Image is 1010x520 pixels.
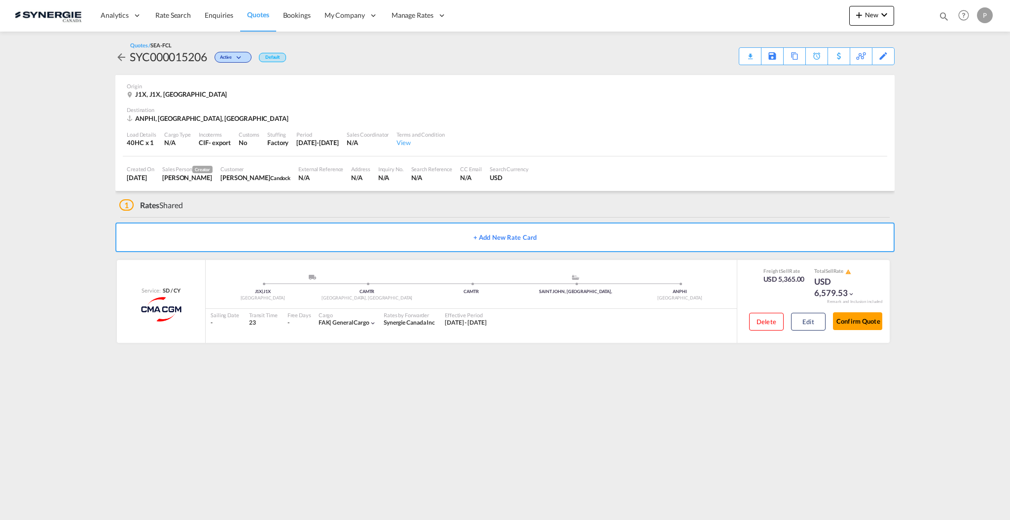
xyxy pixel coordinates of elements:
div: Origin [127,82,883,90]
div: Sales Coordinator [347,131,389,138]
div: Address [351,165,370,173]
div: [GEOGRAPHIC_DATA], [GEOGRAPHIC_DATA] [315,295,419,301]
button: Delete [749,313,784,331]
span: My Company [325,10,365,20]
div: JASMINE GOUDREAU [220,173,290,182]
div: CAMTR [315,289,419,295]
span: FAK [319,319,333,326]
md-icon: icon-magnify [938,11,949,22]
div: USD 5,365.00 [763,274,805,284]
div: CC Email [460,165,482,173]
span: Candock [270,175,290,181]
div: Effective Period [445,311,487,319]
div: Period [296,131,339,138]
div: Synergie Canada Inc [384,319,435,327]
div: N/A [164,138,191,147]
div: SAINT JOHN, [GEOGRAPHIC_DATA], [523,289,627,295]
md-icon: icon-plus 400-fg [853,9,865,21]
span: Sell [826,268,833,274]
div: N/A [460,173,482,182]
div: N/A [298,173,343,182]
div: Factory Stuffing [267,138,289,147]
div: Freight Rate [763,267,805,274]
span: [DATE] - [DATE] [445,319,487,326]
div: CAMTR [419,289,523,295]
div: Quotes /SEA-FCL [130,41,172,49]
div: - export [209,138,231,147]
div: View [397,138,444,147]
md-icon: assets/icons/custom/ship-fill.svg [570,275,581,280]
span: Bookings [283,11,311,19]
div: [GEOGRAPHIC_DATA] [628,295,732,301]
span: Sell [781,268,789,274]
div: Incoterms [199,131,231,138]
div: 23 [249,319,278,327]
div: 2 Oct 2025 [127,173,154,182]
div: No [239,138,259,147]
span: J1X [263,289,271,294]
md-icon: icon-download [744,49,756,57]
span: Creator [192,166,213,173]
md-icon: icon-chevron-down [848,291,855,297]
div: J1X, J1X, Canada [127,90,229,99]
div: icon-arrow-left [115,49,130,65]
div: 02 Oct 2025 - 14 Oct 2025 [445,319,487,327]
div: ANPHI, Philipsburg, Asia Pacific [127,114,291,123]
md-icon: icon-alert [845,269,851,275]
div: Transit Time [249,311,278,319]
div: Free Days [288,311,311,319]
md-icon: icon-arrow-left [115,51,127,63]
div: N/A [411,173,452,182]
button: icon-plus 400-fgNewicon-chevron-down [849,6,894,26]
div: Save As Template [761,48,783,65]
div: 14 Oct 2025 [296,138,339,147]
button: icon-alert [844,268,851,275]
img: road [309,275,316,280]
button: Edit [791,313,826,331]
div: Default [259,53,286,62]
div: Terms and Condition [397,131,444,138]
div: Help [955,7,977,25]
div: Change Status Here [207,49,254,65]
span: Manage Rates [392,10,433,20]
div: - [211,319,239,327]
span: Enquiries [205,11,233,19]
div: N/A [378,173,403,182]
button: Confirm Quote [833,312,882,330]
div: Created On [127,165,154,173]
div: USD 6,579.53 [814,276,864,299]
div: Stuffing [267,131,289,138]
div: [GEOGRAPHIC_DATA] [211,295,315,301]
div: SD / CY [160,287,180,294]
div: Destination [127,106,883,113]
span: Analytics [101,10,129,20]
div: general cargo [319,319,369,327]
div: Inquiry No. [378,165,403,173]
div: N/A [347,138,389,147]
div: Load Details [127,131,156,138]
div: icon-magnify [938,11,949,26]
span: Rate Search [155,11,191,19]
div: - [288,319,289,327]
div: Sales Person [162,165,213,173]
div: Change Status Here [215,52,252,63]
div: SYC000015206 [130,49,207,65]
div: Sailing Date [211,311,239,319]
div: Customer [220,165,290,173]
span: New [853,11,890,19]
span: SEA-FCL [150,42,171,48]
span: Quotes [247,10,269,19]
div: Daniel Dico [162,173,213,182]
div: Quote PDF is not available at this time [744,48,756,57]
div: Remark and Inclusion included [820,299,890,304]
span: J1X [255,289,264,294]
div: N/A [351,173,370,182]
div: CIF [199,138,209,147]
span: | [262,289,263,294]
div: Total Rate [814,267,864,275]
span: 1 [119,199,134,211]
md-icon: icon-chevron-down [878,9,890,21]
md-icon: icon-chevron-down [234,55,246,61]
div: Shared [119,200,183,211]
div: Customs [239,131,259,138]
